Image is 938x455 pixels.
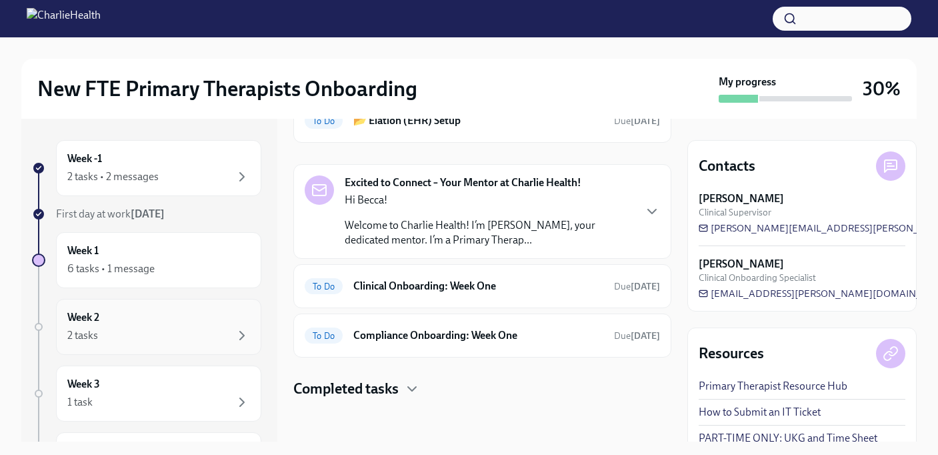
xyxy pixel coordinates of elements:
[699,272,816,284] span: Clinical Onboarding Specialist
[699,257,784,272] strong: [PERSON_NAME]
[32,232,261,288] a: Week 16 tasks • 1 message
[631,281,660,292] strong: [DATE]
[56,207,165,220] span: First day at work
[37,75,417,102] h2: New FTE Primary Therapists Onboarding
[305,110,660,131] a: To Do📂 Elation (EHR) SetupDue[DATE]
[67,262,155,276] div: 6 tasks • 1 message
[614,280,660,293] span: August 31st, 2025 10:00
[32,207,261,221] a: First day at work[DATE]
[699,405,821,420] a: How to Submit an IT Ticket
[699,206,771,219] span: Clinical Supervisor
[32,366,261,422] a: Week 31 task
[631,115,660,127] strong: [DATE]
[67,328,98,343] div: 2 tasks
[67,169,159,184] div: 2 tasks • 2 messages
[699,379,847,394] a: Primary Therapist Resource Hub
[293,379,399,399] h4: Completed tasks
[305,116,343,126] span: To Do
[67,244,99,258] h6: Week 1
[32,140,261,196] a: Week -12 tasks • 2 messages
[699,191,784,206] strong: [PERSON_NAME]
[614,115,660,127] span: August 29th, 2025 10:00
[719,75,776,89] strong: My progress
[131,207,165,220] strong: [DATE]
[631,330,660,342] strong: [DATE]
[699,344,764,364] h4: Resources
[305,276,660,297] a: To DoClinical Onboarding: Week OneDue[DATE]
[345,175,581,190] strong: Excited to Connect – Your Mentor at Charlie Health!
[67,151,102,166] h6: Week -1
[614,330,660,342] span: Due
[67,377,100,392] h6: Week 3
[353,328,603,343] h6: Compliance Onboarding: Week One
[67,310,99,325] h6: Week 2
[353,279,603,294] h6: Clinical Onboarding: Week One
[305,331,343,341] span: To Do
[614,330,660,342] span: August 31st, 2025 10:00
[614,115,660,127] span: Due
[863,77,901,101] h3: 30%
[32,299,261,355] a: Week 22 tasks
[345,218,633,248] p: Welcome to Charlie Health! I’m [PERSON_NAME], your dedicated mentor. I’m a Primary Therap...
[345,193,633,207] p: Hi Becca!
[305,325,660,346] a: To DoCompliance Onboarding: Week OneDue[DATE]
[353,113,603,128] h6: 📂 Elation (EHR) Setup
[27,8,101,29] img: CharlieHealth
[305,282,343,292] span: To Do
[699,156,755,176] h4: Contacts
[293,379,671,399] div: Completed tasks
[614,281,660,292] span: Due
[67,395,93,410] div: 1 task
